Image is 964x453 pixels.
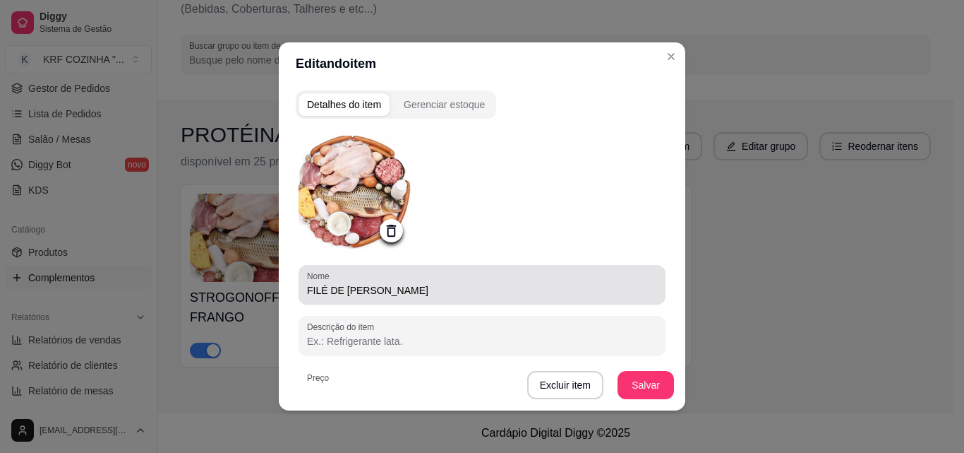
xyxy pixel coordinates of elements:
button: Close [660,45,682,68]
div: Detalhes do item [307,98,381,112]
button: Salvar [617,371,674,399]
div: complement-group [296,90,496,119]
button: Excluir item [527,371,603,399]
input: Descrição do item [307,334,657,348]
div: Gerenciar estoque [404,98,485,112]
input: Nome [307,283,657,298]
img: logo da loja [299,136,411,249]
label: Nome [307,270,335,282]
label: Preço [307,372,334,384]
label: Descrição do item [307,321,379,333]
header: Editando item [279,42,685,85]
div: complement-group [296,90,668,119]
